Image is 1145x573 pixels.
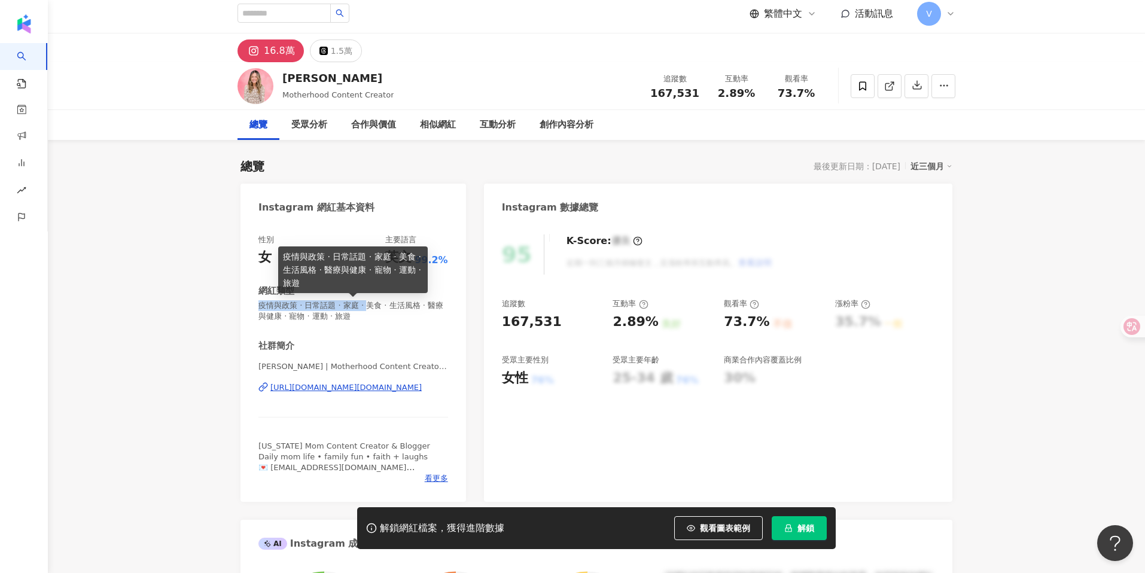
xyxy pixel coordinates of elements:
[480,118,516,132] div: 互動分析
[258,340,294,352] div: 社群簡介
[237,68,273,104] img: KOL Avatar
[502,313,562,331] div: 167,531
[700,523,750,533] span: 觀看圖表範例
[855,8,893,19] span: 活動訊息
[258,201,374,214] div: Instagram 網紅基本資料
[613,313,658,331] div: 2.89%
[282,71,394,86] div: [PERSON_NAME]
[249,118,267,132] div: 總覽
[237,39,304,62] button: 16.8萬
[425,473,448,484] span: 看更多
[258,382,448,393] a: [URL][DOMAIN_NAME][DOMAIN_NAME]
[540,118,593,132] div: 創作內容分析
[278,246,428,293] div: 疫情與政策 · 日常話題 · 家庭 · 美食 · 生活風格 · 醫療與健康 · 寵物 · 運動 · 旅遊
[650,87,699,99] span: 167,531
[336,9,344,17] span: search
[714,73,759,85] div: 互動率
[258,248,272,267] div: 女
[613,298,648,309] div: 互動率
[502,201,599,214] div: Instagram 數據總覽
[718,87,755,99] span: 2.89%
[420,118,456,132] div: 相似網紅
[14,14,34,33] img: logo icon
[926,7,932,20] span: V
[264,42,295,59] div: 16.8萬
[331,42,352,59] div: 1.5萬
[784,524,793,532] span: lock
[778,87,815,99] span: 73.7%
[764,7,802,20] span: 繁體中文
[835,298,870,309] div: 漲粉率
[814,161,900,171] div: 最後更新日期：[DATE]
[258,441,430,483] span: [US_STATE] Mom Content Creator & Blogger Daily mom life • family fun • faith + laughs 💌 [EMAIL_AD...
[567,234,642,248] div: K-Score :
[282,90,394,99] span: Motherhood Content Creator
[385,234,416,245] div: 主要語言
[613,355,659,365] div: 受眾主要年齡
[17,178,26,205] span: rise
[240,158,264,175] div: 總覽
[674,516,763,540] button: 觀看圖表範例
[415,254,448,267] span: 99.2%
[502,298,525,309] div: 追蹤數
[258,234,274,245] div: 性別
[380,522,504,535] div: 解鎖網紅檔案，獲得進階數據
[258,361,448,372] span: [PERSON_NAME] | Motherhood Content Creator | our.peachy.home
[502,355,549,365] div: 受眾主要性別
[650,73,699,85] div: 追蹤數
[774,73,819,85] div: 觀看率
[310,39,362,62] button: 1.5萬
[772,516,827,540] button: 解鎖
[17,43,41,90] a: search
[258,300,448,322] span: 疫情與政策 · 日常話題 · 家庭 · 美食 · 生活風格 · 醫療與健康 · 寵物 · 運動 · 旅遊
[724,313,769,331] div: 73.7%
[258,285,294,297] div: 網紅類型
[502,369,528,388] div: 女性
[910,159,952,174] div: 近三個月
[724,298,759,309] div: 觀看率
[291,118,327,132] div: 受眾分析
[270,382,422,393] div: [URL][DOMAIN_NAME][DOMAIN_NAME]
[351,118,396,132] div: 合作與價值
[724,355,802,365] div: 商業合作內容覆蓋比例
[797,523,814,533] span: 解鎖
